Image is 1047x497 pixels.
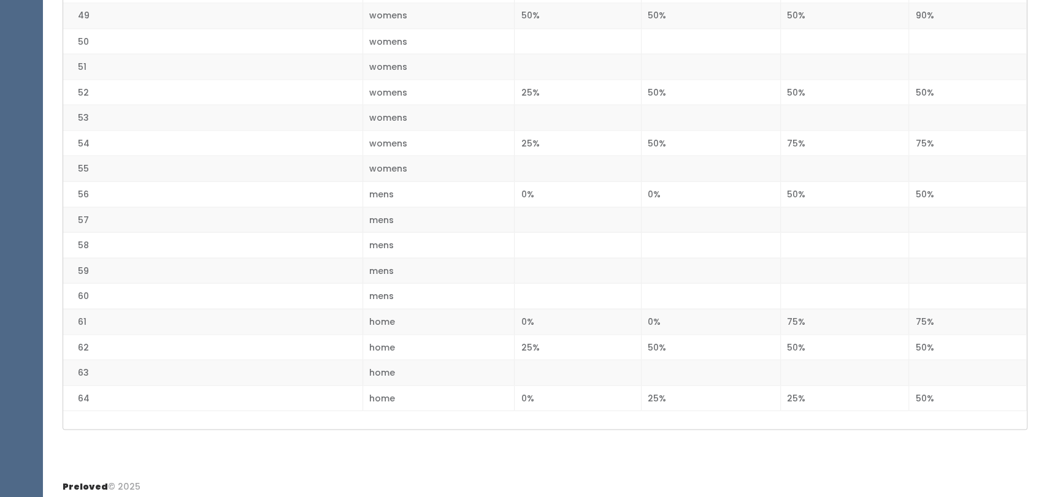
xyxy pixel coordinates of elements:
td: 55 [63,156,362,181]
td: 25% [515,79,642,105]
td: mens [362,232,515,258]
td: 50% [642,334,781,360]
div: © 2025 [63,470,140,493]
td: 75% [780,308,909,334]
td: 60 [63,283,362,309]
td: mens [362,181,515,207]
td: 50% [780,181,909,207]
td: 50% [780,334,909,360]
td: womens [362,28,515,54]
td: mens [362,283,515,309]
td: 0% [642,181,781,207]
td: 25% [515,130,642,156]
td: 51 [63,54,362,80]
td: 0% [515,385,642,411]
td: home [362,334,515,360]
td: 25% [515,334,642,360]
td: womens [362,54,515,80]
td: womens [362,105,515,131]
td: 50% [642,3,781,29]
td: 57 [63,207,362,232]
td: 75% [909,130,1027,156]
td: 0% [515,308,642,334]
td: 59 [63,257,362,283]
td: 53 [63,105,362,131]
td: 58 [63,232,362,258]
td: mens [362,257,515,283]
td: 50 [63,28,362,54]
td: 50% [909,181,1027,207]
td: 0% [642,308,781,334]
td: mens [362,207,515,232]
td: home [362,385,515,411]
td: home [362,360,515,385]
td: womens [362,79,515,105]
td: 64 [63,385,362,411]
td: 50% [642,79,781,105]
td: 50% [515,3,642,29]
td: 52 [63,79,362,105]
td: womens [362,130,515,156]
td: 25% [780,385,909,411]
td: 50% [909,79,1027,105]
td: home [362,308,515,334]
td: 49 [63,3,362,29]
td: 50% [909,334,1027,360]
td: 56 [63,181,362,207]
td: 75% [909,308,1027,334]
td: 63 [63,360,362,385]
td: 50% [642,130,781,156]
td: 54 [63,130,362,156]
td: 0% [515,181,642,207]
span: Preloved [63,480,108,492]
td: 50% [780,79,909,105]
td: womens [362,156,515,181]
td: 50% [780,3,909,29]
td: 25% [642,385,781,411]
td: womens [362,3,515,29]
td: 61 [63,308,362,334]
td: 62 [63,334,362,360]
td: 50% [909,385,1027,411]
td: 90% [909,3,1027,29]
td: 75% [780,130,909,156]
